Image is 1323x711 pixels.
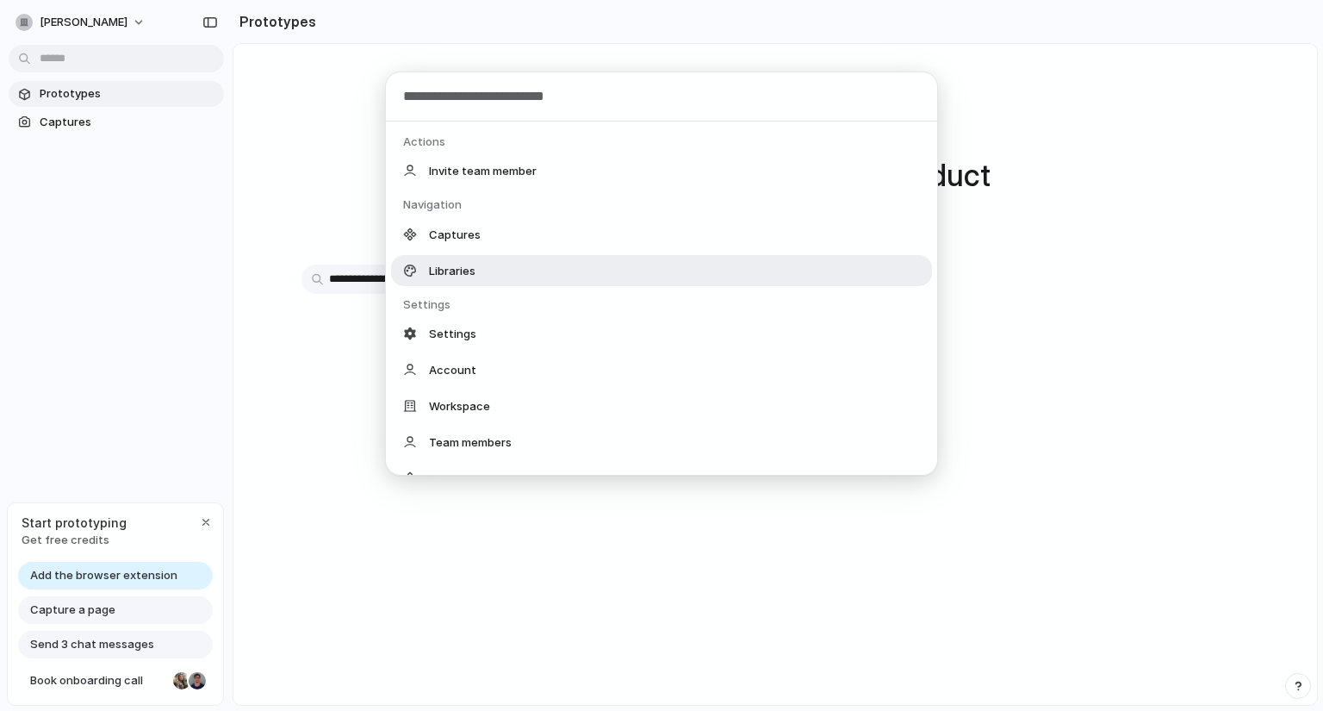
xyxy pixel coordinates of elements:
span: Team members [429,433,512,451]
div: Suggestions [386,122,937,475]
div: Settings [403,296,937,314]
span: Settings [429,325,476,342]
div: Actions [403,134,937,151]
span: Captures [429,226,481,243]
span: Workspace [429,397,490,415]
span: Libraries [429,262,475,279]
span: Invite team member [429,162,537,179]
span: Integrations [429,470,496,487]
span: Account [429,361,476,378]
div: Navigation [403,196,937,214]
